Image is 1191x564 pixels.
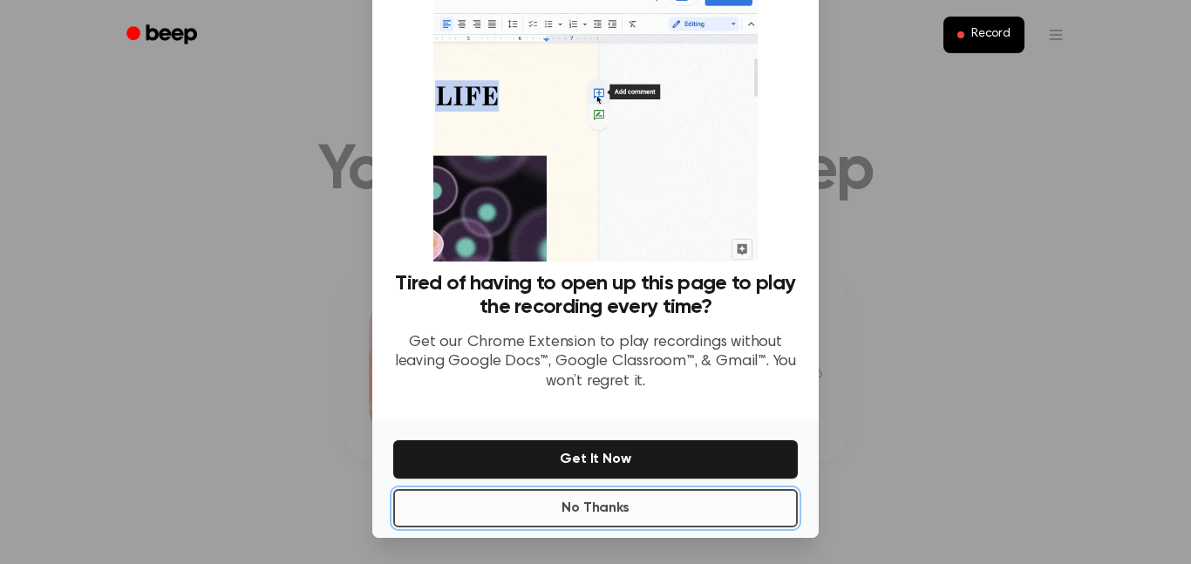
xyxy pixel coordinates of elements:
[393,333,798,392] p: Get our Chrome Extension to play recordings without leaving Google Docs™, Google Classroom™, & Gm...
[943,17,1024,53] button: Record
[114,18,213,52] a: Beep
[971,27,1011,43] span: Record
[393,272,798,319] h3: Tired of having to open up this page to play the recording every time?
[393,440,798,479] button: Get It Now
[1035,14,1077,56] button: Open menu
[393,489,798,527] button: No Thanks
